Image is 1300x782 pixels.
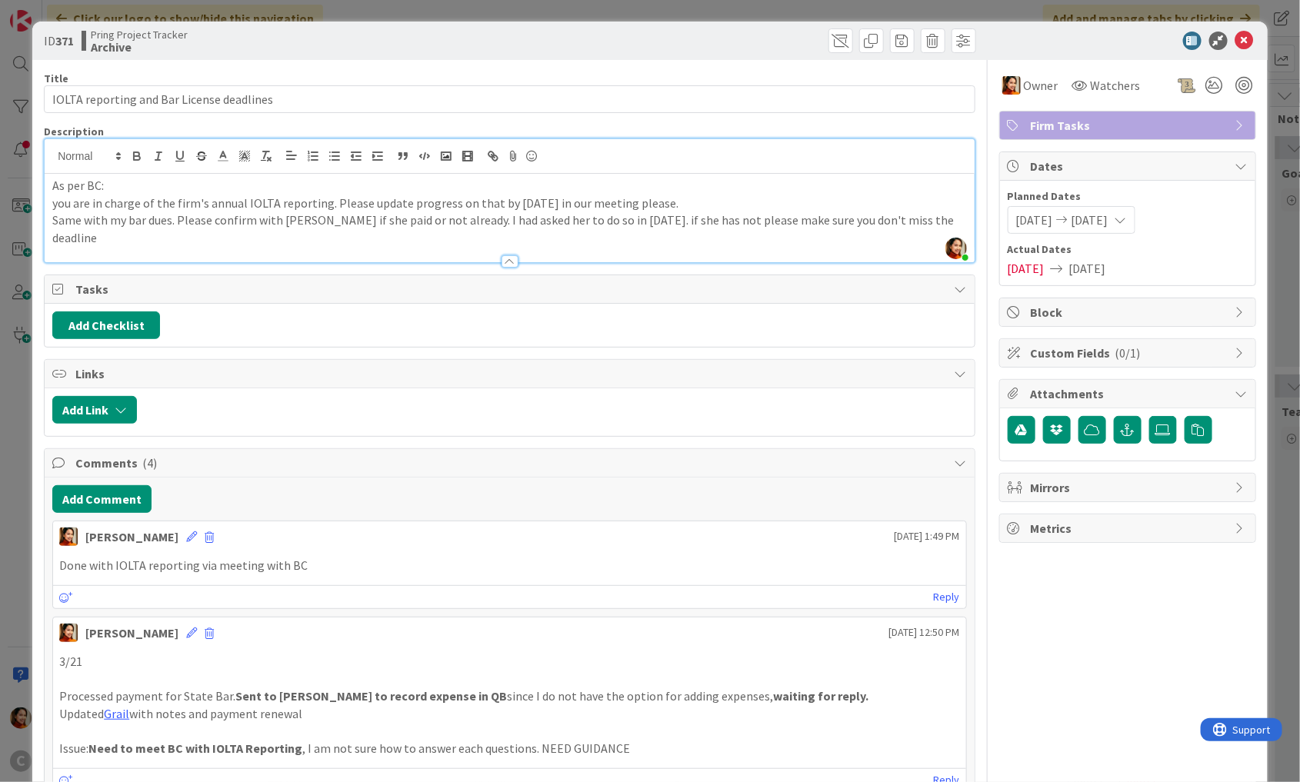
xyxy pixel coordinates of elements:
div: [PERSON_NAME] [85,527,178,546]
span: Firm Tasks [1031,116,1228,135]
span: Mirrors [1031,478,1228,497]
span: ( 4 ) [142,455,157,471]
span: Metrics [1031,519,1228,537]
span: [DATE] 1:49 PM [895,528,960,544]
a: Grail [104,706,129,721]
p: Done with IOLTA reporting via meeting with BC [59,557,960,574]
button: Add Comment [52,485,152,513]
span: Links [75,364,947,383]
span: Block [1031,303,1228,321]
p: 3/21 [59,653,960,671]
input: type card name here... [44,85,975,113]
img: PM [1002,76,1021,95]
span: Watchers [1091,76,1141,95]
span: ( 0/1 ) [1115,345,1141,361]
span: Dates [1031,157,1228,175]
button: Add Link [52,396,137,424]
span: Pring Project Tracker [91,28,188,41]
span: Actual Dates [1008,241,1248,258]
strong: Need to meet BC with IOLTA Reporting [88,740,302,756]
span: Attachments [1031,384,1228,403]
span: [DATE] 12:50 PM [889,624,960,641]
strong: Sent to [PERSON_NAME] to record expense in QB [235,688,507,704]
span: Owner [1024,76,1058,95]
img: PM [59,527,78,546]
p: you are in charge of the firm's annual IOLTA reporting. Please update progress on that by [DATE] ... [52,195,967,212]
p: Issue: , I am not sure how to answer each questions. NEED GUIDANCE [59,740,960,757]
span: Tasks [75,280,947,298]
p: As per BC: [52,177,967,195]
span: Custom Fields [1031,344,1228,362]
a: Reply [934,587,960,607]
span: Planned Dates [1008,188,1248,205]
button: Add Checklist [52,311,160,339]
div: [PERSON_NAME] [85,624,178,642]
span: Comments [75,454,947,472]
span: [DATE] [1016,211,1053,229]
span: [DATE] [1069,259,1106,278]
span: Description [44,125,104,138]
span: [DATE] [1008,259,1045,278]
strong: waiting for reply. [773,688,868,704]
b: Archive [91,41,188,53]
label: Title [44,72,68,85]
span: Support [32,2,70,21]
span: [DATE] [1072,211,1108,229]
span: ID [44,32,74,50]
p: Same with my bar dues. Please confirm with [PERSON_NAME] if she paid or not already. I had asked ... [52,211,967,246]
img: ZE7sHxBjl6aIQZ7EmcD5y5U36sLYn9QN.jpeg [945,238,967,259]
p: Updated with notes and payment renewal [59,705,960,723]
b: 371 [55,33,74,48]
p: Processed payment for State Bar. since I do not have the option for adding expenses, [59,687,960,705]
img: PM [59,624,78,642]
